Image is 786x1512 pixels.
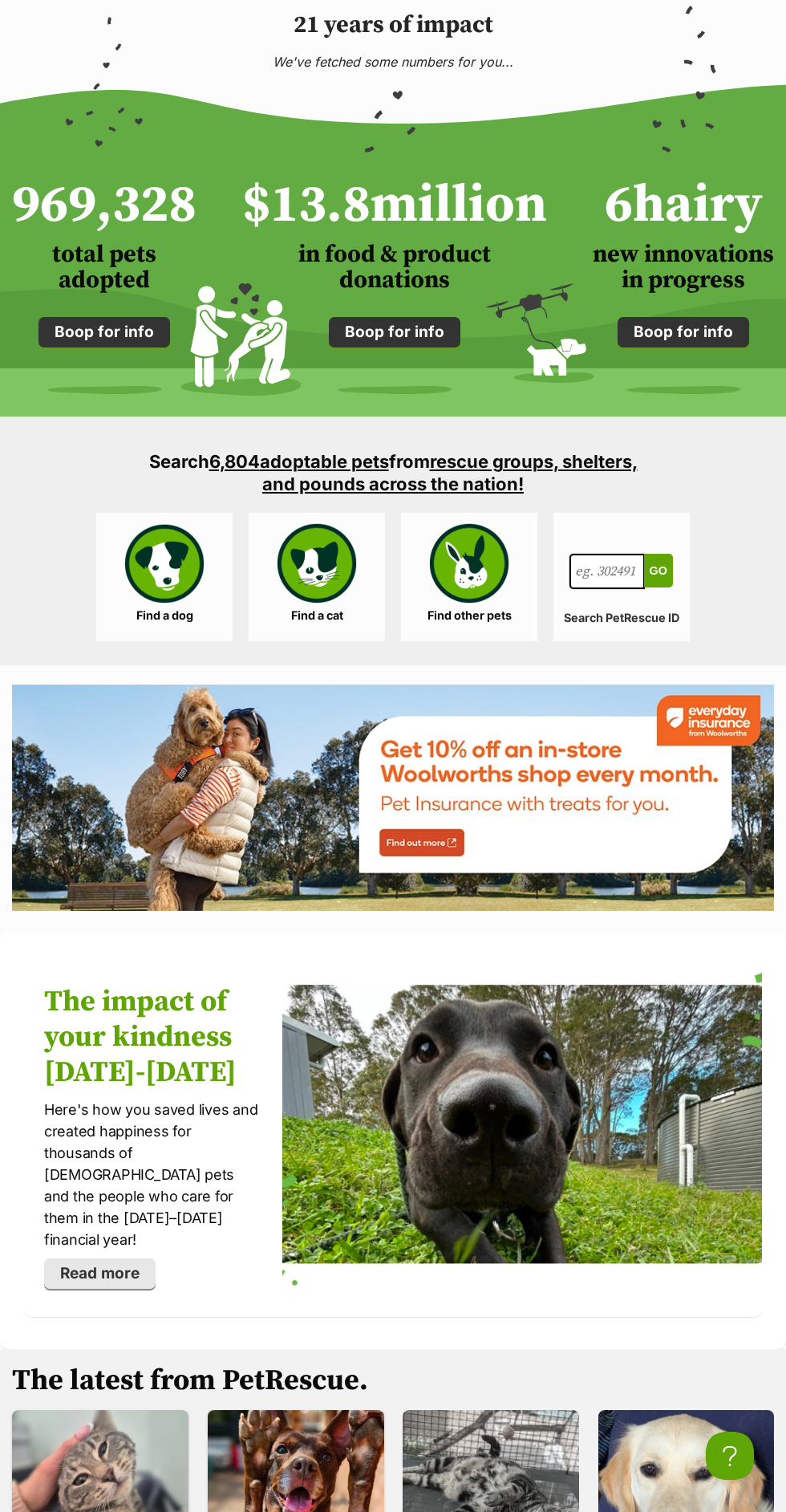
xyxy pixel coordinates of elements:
h3: in food & product donations [242,242,547,293]
h3: total pets adopted [12,242,196,293]
h2: hairy [593,170,774,242]
h2: The impact of your kindness [DATE]-[DATE] [44,985,262,1091]
a: Boop for info [38,317,170,348]
img: Everyday Insurance by Woolworths promotional banner [12,685,774,910]
span: 969,328 [12,173,196,238]
button: Go [644,554,673,587]
img: The impact of your kindness 2024-2025 [282,965,762,1286]
a: Find other pets [401,513,537,641]
a: rescue groups, shelters, and pounds across the nation! [262,451,638,494]
a: Boop for info [618,317,749,348]
h3: Search from [136,450,650,495]
a: 6,804adoptable pets [209,451,389,472]
span: 6,804 [209,451,260,472]
h2: $ million [242,170,547,242]
a: Boop for info [329,317,460,348]
a: Everyday Insurance by Woolworths promotional banner [12,685,774,913]
h3: new innovations in progress [593,242,774,293]
p: Here's how you saved lives and created happiness for thousands of [DEMOGRAPHIC_DATA] pets and the... [44,1099,262,1250]
iframe: Help Scout Beacon - Open [706,1432,754,1480]
h2: The latest from PetRescue. [12,1365,774,1397]
input: eg. 302491 [569,554,645,589]
span: 13.8 [270,173,371,238]
a: Find a cat [249,513,385,641]
a: Read more [44,1258,156,1289]
span: 6 [605,173,633,238]
label: Search PetRescue ID [553,612,690,625]
a: Find a dog [96,513,233,641]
